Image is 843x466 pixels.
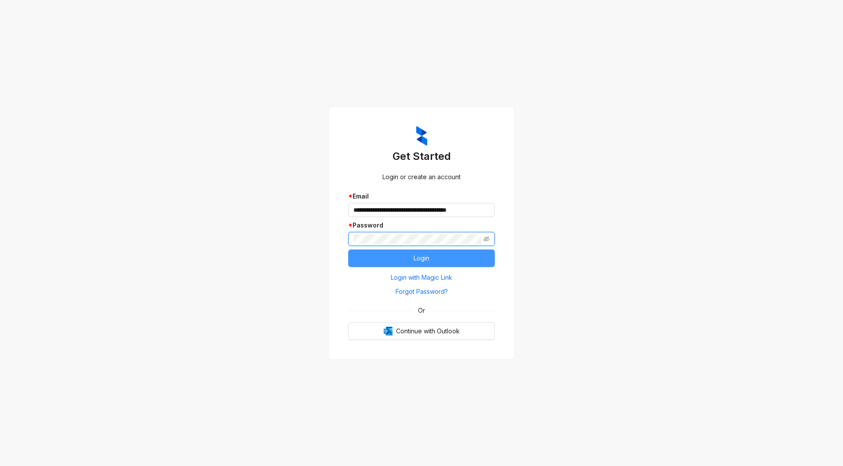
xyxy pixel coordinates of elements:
[348,172,495,182] div: Login or create an account
[348,285,495,299] button: Forgot Password?
[384,327,393,336] img: Outlook
[348,322,495,340] button: OutlookContinue with Outlook
[348,220,495,230] div: Password
[348,249,495,267] button: Login
[348,149,495,163] h3: Get Started
[396,287,448,296] span: Forgot Password?
[396,326,460,336] span: Continue with Outlook
[416,126,427,146] img: ZumaIcon
[391,273,452,282] span: Login with Magic Link
[348,271,495,285] button: Login with Magic Link
[348,191,495,201] div: Email
[414,253,429,263] span: Login
[483,236,490,242] span: eye-invisible
[412,306,431,315] span: Or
